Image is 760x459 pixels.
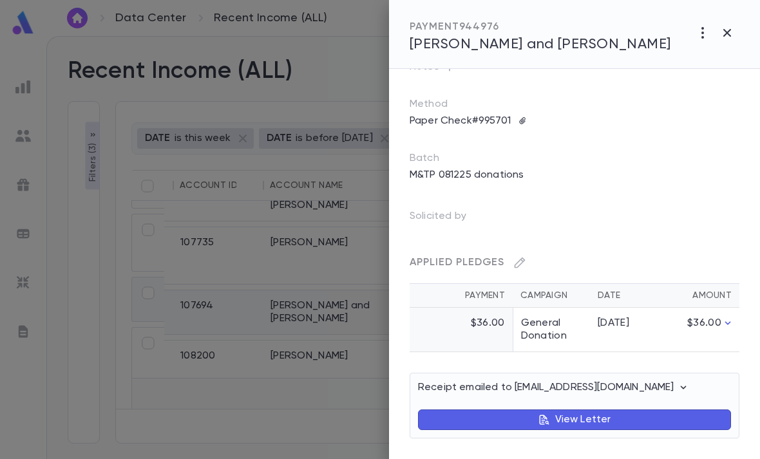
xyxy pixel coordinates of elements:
div: PAYMENT 944976 [410,21,671,33]
p: View Letter [555,413,611,426]
th: Date [590,284,654,308]
span: [PERSON_NAME] and [PERSON_NAME] [410,37,671,52]
button: View Letter [418,409,731,430]
p: Method [410,98,474,111]
p: Solicited by [410,206,487,232]
td: $36.00 [654,308,739,352]
p: Receipt emailed to [EMAIL_ADDRESS][DOMAIN_NAME] [418,381,690,394]
span: Applied Pledges [410,258,504,268]
p: Paper Check #995701 [402,111,518,131]
th: Payment [410,284,513,308]
div: [DATE] [598,317,647,330]
th: Campaign [513,284,590,308]
td: $36.00 [410,308,513,352]
td: General Donation [513,308,590,352]
p: M&TP 081225 donations [402,165,531,185]
th: Amount [654,284,739,308]
p: Batch [410,152,739,165]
